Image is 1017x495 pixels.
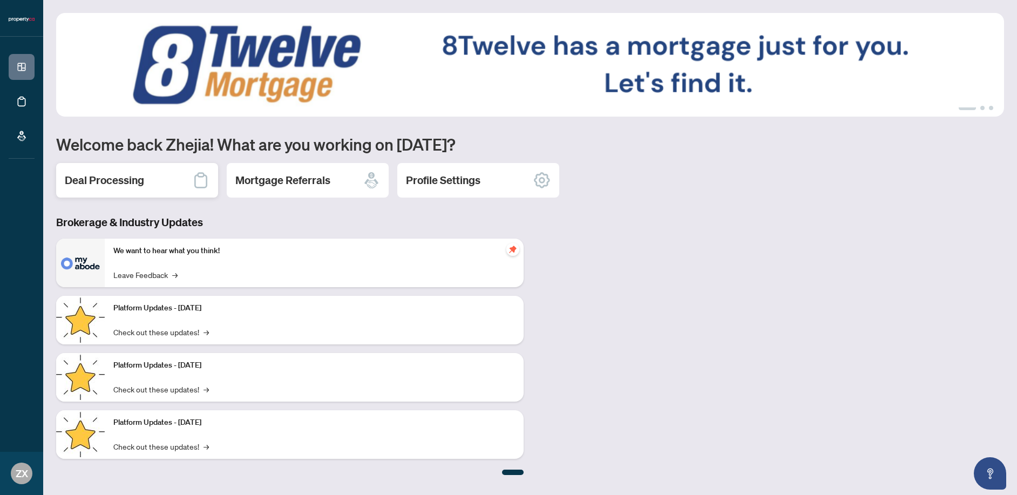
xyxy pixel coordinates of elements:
button: 2 [980,106,985,110]
img: Platform Updates - July 8, 2025 [56,353,105,402]
h2: Deal Processing [65,173,144,188]
span: pushpin [506,243,519,256]
img: logo [9,16,35,23]
p: Platform Updates - [DATE] [113,360,515,371]
button: Open asap [974,457,1006,490]
a: Check out these updates!→ [113,440,209,452]
img: Platform Updates - June 23, 2025 [56,410,105,459]
span: ZX [16,466,28,481]
p: Platform Updates - [DATE] [113,302,515,314]
button: 3 [989,106,993,110]
h2: Profile Settings [406,173,480,188]
img: We want to hear what you think! [56,239,105,287]
span: → [204,326,209,338]
a: Check out these updates!→ [113,326,209,338]
h3: Brokerage & Industry Updates [56,215,524,230]
img: Platform Updates - July 21, 2025 [56,296,105,344]
h1: Welcome back Zhejia! What are you working on [DATE]? [56,134,1004,154]
button: 1 [959,106,976,110]
span: → [204,383,209,395]
h2: Mortgage Referrals [235,173,330,188]
a: Leave Feedback→ [113,269,178,281]
a: Check out these updates!→ [113,383,209,395]
img: Slide 0 [56,13,1004,117]
span: → [204,440,209,452]
span: → [172,269,178,281]
p: Platform Updates - [DATE] [113,417,515,429]
p: We want to hear what you think! [113,245,515,257]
